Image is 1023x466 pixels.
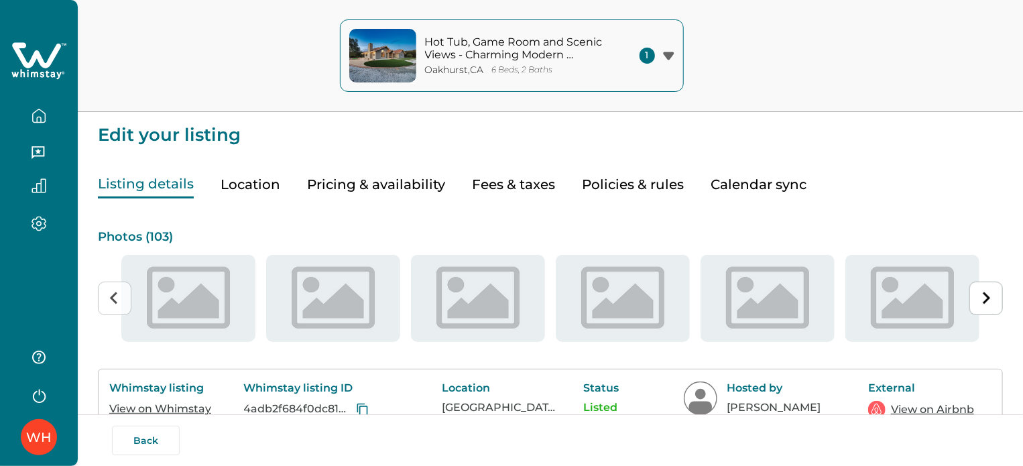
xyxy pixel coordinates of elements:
[340,19,684,92] button: property-coverHot Tub, Game Room and Scenic Views - Charming Modern RetreatOakhurst,CA6 Beds, 2 B...
[109,402,211,415] a: View on Whimstay
[98,171,194,198] button: Listing details
[701,255,835,342] li: 5 of 103
[583,401,657,414] p: Listed
[556,255,690,342] li: 4 of 103
[640,48,655,64] span: 1
[411,255,545,342] img: list-photos
[411,255,545,342] li: 3 of 103
[711,171,806,198] button: Calendar sync
[969,282,1003,315] button: Next slide
[442,382,556,395] p: Location
[98,282,131,315] button: Previous slide
[266,255,400,342] img: list-photos
[727,401,841,414] p: [PERSON_NAME]
[727,382,841,395] p: Hosted by
[425,64,484,76] p: Oakhurst , CA
[845,255,979,342] li: 6 of 103
[349,29,416,82] img: property-cover
[109,382,217,395] p: Whimstay listing
[244,382,415,395] p: Whimstay listing ID
[891,402,974,418] a: View on Airbnb
[121,255,255,342] li: 1 of 103
[244,402,353,416] p: 4adb2f684f0dc81039dafed3b675906a
[307,171,445,198] button: Pricing & availability
[845,255,979,342] img: list-photos
[112,426,180,455] button: Back
[98,112,1003,144] p: Edit your listing
[266,255,400,342] li: 2 of 103
[868,382,975,395] p: External
[556,255,690,342] img: list-photos
[472,171,555,198] button: Fees & taxes
[583,382,657,395] p: Status
[221,171,280,198] button: Location
[425,36,606,62] p: Hot Tub, Game Room and Scenic Views - Charming Modern Retreat
[121,255,255,342] img: list-photos
[582,171,684,198] button: Policies & rules
[26,421,52,453] div: Whimstay Host
[98,231,1003,244] p: Photos ( 103 )
[701,255,835,342] img: list-photos
[442,401,556,414] p: [GEOGRAPHIC_DATA], [GEOGRAPHIC_DATA], [GEOGRAPHIC_DATA]
[492,65,553,75] p: 6 Beds, 2 Baths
